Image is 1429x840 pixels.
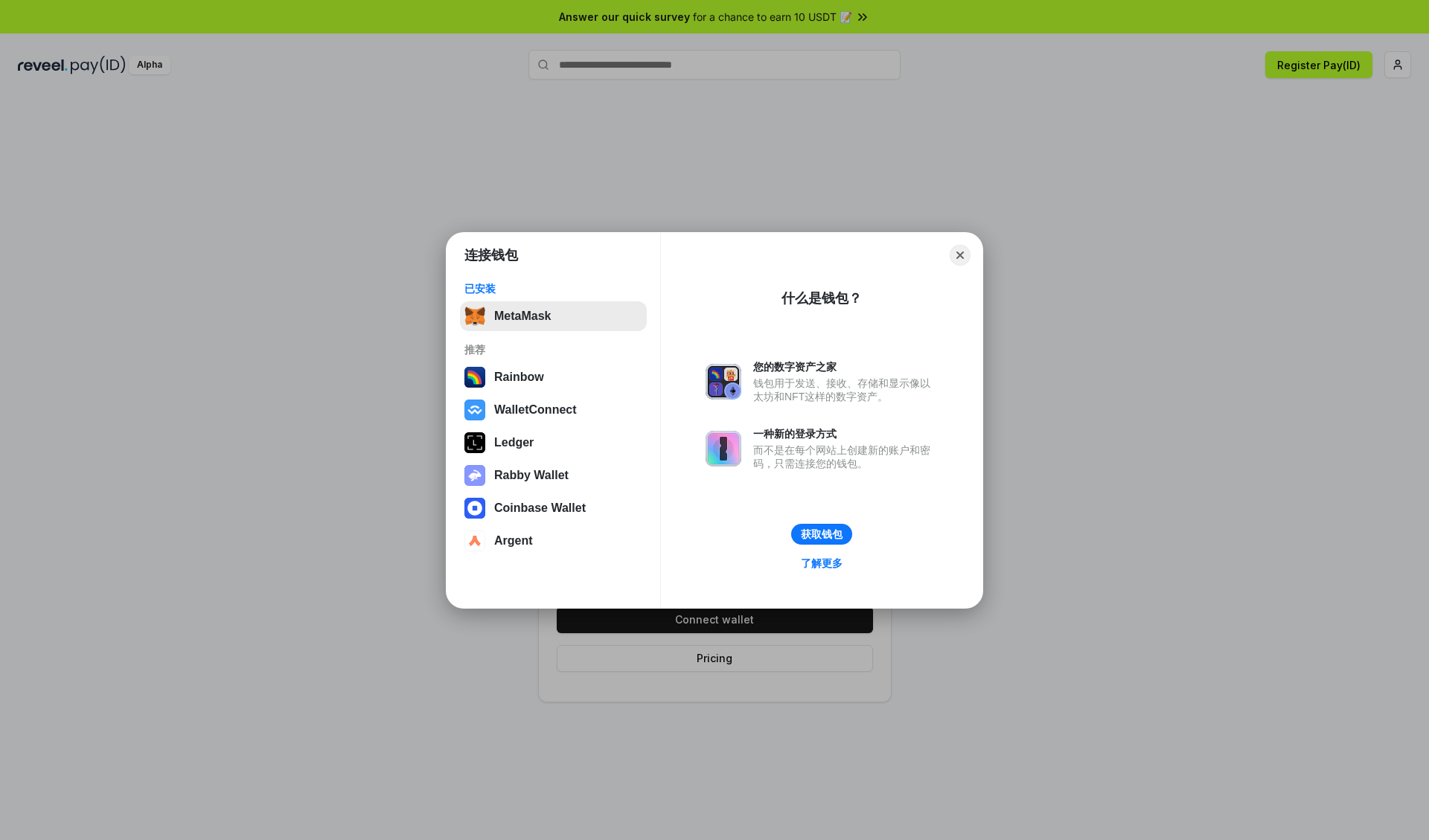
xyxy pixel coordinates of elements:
[494,403,577,417] div: WalletConnect
[464,530,485,551] img: svg+xml,%3Csvg%20width%3D%2228%22%20height%3D%2228%22%20viewBox%3D%220%200%2028%2028%22%20fill%3D...
[460,461,647,490] button: Rabby Wallet
[494,310,551,323] div: MetaMask
[464,246,518,264] h1: 连接钱包
[781,289,862,307] div: 什么是钱包？
[464,343,642,356] div: 推荐
[464,282,642,295] div: 已安装
[494,534,533,548] div: Argent
[464,465,485,486] img: svg+xml,%3Csvg%20xmlns%3D%22http%3A%2F%2Fwww.w3.org%2F2000%2Fsvg%22%20fill%3D%22none%22%20viewBox...
[950,245,971,266] button: Close
[460,428,647,458] button: Ledger
[464,367,485,388] img: svg+xml,%3Csvg%20width%3D%22120%22%20height%3D%22120%22%20viewBox%3D%220%200%20120%20120%22%20fil...
[801,528,843,541] div: 获取钱包
[494,371,544,384] div: Rainbow
[494,436,534,449] div: Ledger
[753,427,938,440] div: 一种新的登录方式
[460,301,647,331] button: MetaMask
[464,432,485,453] img: svg+xml,%3Csvg%20xmlns%3D%22http%3A%2F%2Fwww.w3.org%2F2000%2Fsvg%22%20width%3D%2228%22%20height%3...
[753,360,938,373] div: 您的数字资产之家
[460,526,647,556] button: Argent
[494,469,569,482] div: Rabby Wallet
[801,557,843,570] div: 了解更多
[464,400,485,420] img: svg+xml,%3Csvg%20width%3D%2228%22%20height%3D%2228%22%20viewBox%3D%220%200%2028%2028%22%20fill%3D...
[706,364,741,400] img: svg+xml,%3Csvg%20xmlns%3D%22http%3A%2F%2Fwww.w3.org%2F2000%2Fsvg%22%20fill%3D%22none%22%20viewBox...
[460,395,647,425] button: WalletConnect
[753,376,938,403] div: 钱包用于发送、接收、存储和显示像以太坊和NFT这样的数字资产。
[464,306,485,327] img: svg+xml,%3Csvg%20fill%3D%22none%22%20height%3D%2233%22%20viewBox%3D%220%200%2035%2033%22%20width%...
[706,431,741,467] img: svg+xml,%3Csvg%20xmlns%3D%22http%3A%2F%2Fwww.w3.org%2F2000%2Fsvg%22%20fill%3D%22none%22%20viewBox...
[792,554,851,573] a: 了解更多
[494,501,586,515] div: Coinbase Wallet
[460,362,647,392] button: Rainbow
[791,524,852,545] button: 获取钱包
[460,493,647,523] button: Coinbase Wallet
[464,498,485,519] img: svg+xml,%3Csvg%20width%3D%2228%22%20height%3D%2228%22%20viewBox%3D%220%200%2028%2028%22%20fill%3D...
[753,443,938,470] div: 而不是在每个网站上创建新的账户和密码，只需连接您的钱包。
